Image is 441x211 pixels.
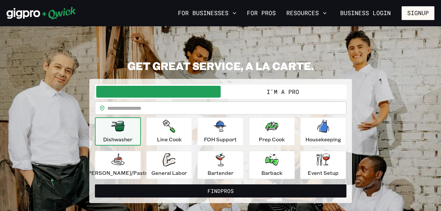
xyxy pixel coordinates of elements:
button: [PERSON_NAME]/Pastry [95,151,141,179]
button: Resources [284,8,329,19]
h2: GET GREAT SERVICE, A LA CARTE. [89,59,352,72]
p: Prep Cook [259,135,285,143]
p: Housekeeping [305,135,341,143]
button: Prep Cook [249,117,295,146]
button: For Businesses [175,8,239,19]
button: FindPros [95,184,346,198]
button: Line Cook [146,117,192,146]
button: Event Setup [300,151,346,179]
p: Dishwasher [103,135,132,143]
p: Bartender [208,169,233,177]
p: Event Setup [308,169,339,177]
p: [PERSON_NAME]/Pastry [86,169,150,177]
button: General Labor [146,151,192,179]
button: Signup [402,6,434,20]
p: Line Cook [157,135,182,143]
p: Barback [261,169,282,177]
button: Barback [249,151,295,179]
a: For Pros [244,8,278,19]
button: Dishwasher [95,117,141,146]
button: FOH Support [197,117,243,146]
button: I'm a Pro [221,86,345,98]
button: I'm a Business [96,86,221,98]
button: Housekeeping [300,117,346,146]
button: Bartender [197,151,243,179]
p: FOH Support [204,135,237,143]
p: General Labor [151,169,187,177]
a: Business Login [335,6,396,20]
